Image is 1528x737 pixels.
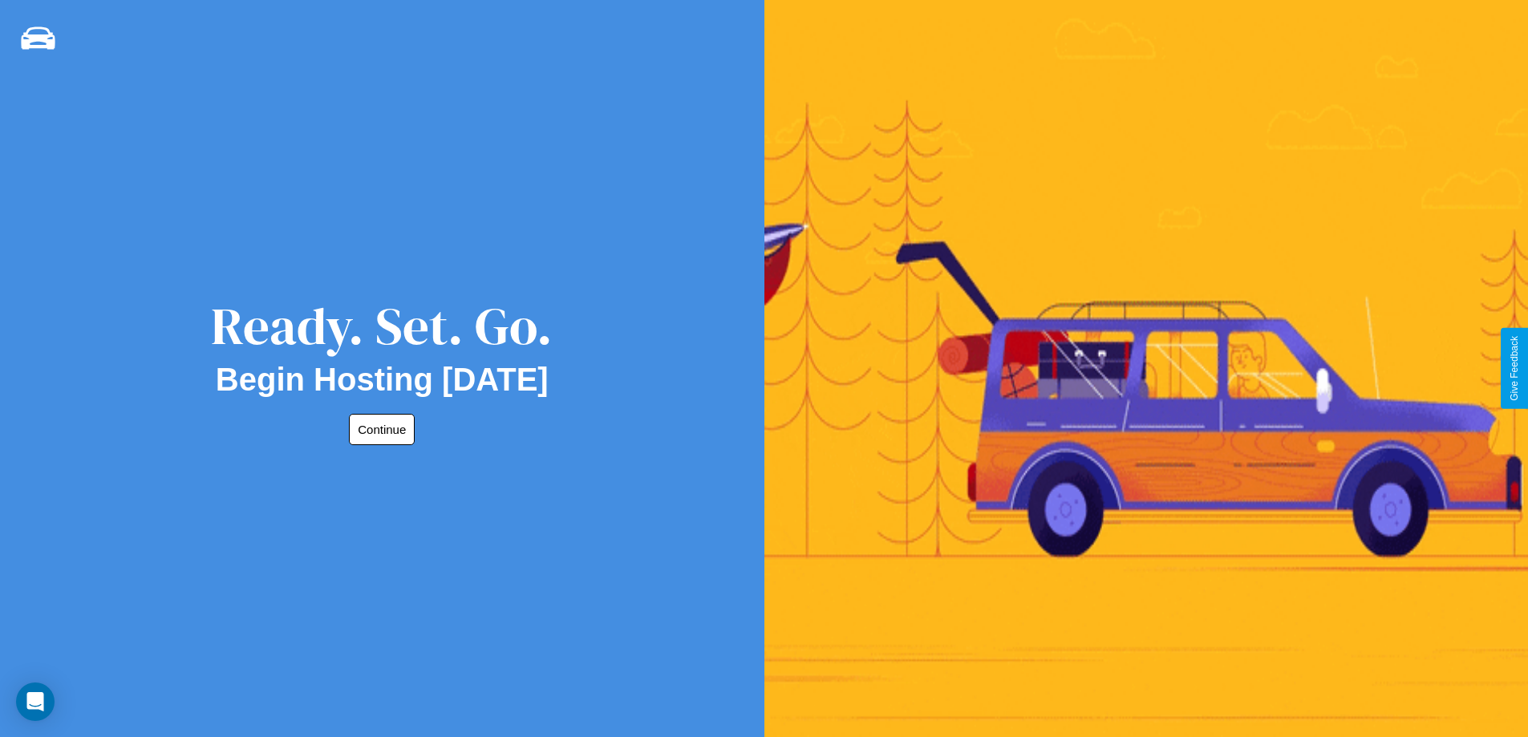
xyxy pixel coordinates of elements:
[1509,336,1520,401] div: Give Feedback
[211,290,553,362] div: Ready. Set. Go.
[349,414,415,445] button: Continue
[216,362,549,398] h2: Begin Hosting [DATE]
[16,682,55,721] div: Open Intercom Messenger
